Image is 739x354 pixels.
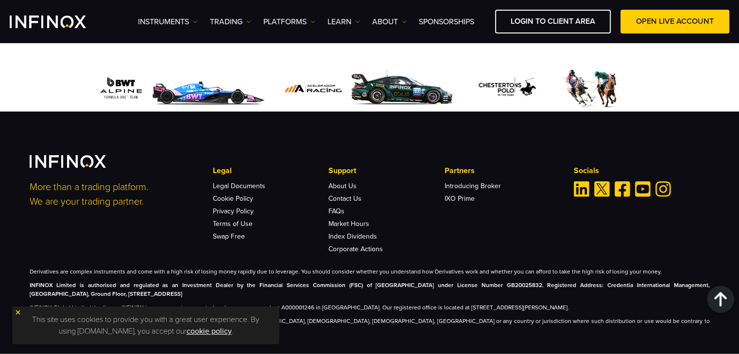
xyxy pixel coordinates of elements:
p: Socials [574,165,710,177]
a: OPEN LIVE ACCOUNT [620,10,729,33]
a: SPONSORSHIPS [419,16,474,28]
img: tab_domain_overview_orange.svg [40,56,48,64]
a: Terms of Use [213,220,253,228]
div: Domínio [51,57,74,64]
div: v 4.0.24 [27,16,48,23]
div: [PERSON_NAME]: [DOMAIN_NAME] [25,25,139,33]
p: Legal [213,165,328,177]
p: This site uses cookies to provide you with a great user experience. By using [DOMAIN_NAME], you a... [17,311,275,339]
a: ABOUT [372,16,407,28]
a: TRADING [210,16,251,28]
p: More than a trading platform. We are your trading partner. [30,180,200,209]
a: Linkedin [574,181,589,197]
a: PLATFORMS [263,16,315,28]
a: Cookie Policy [213,194,253,203]
p: Derivatives are complex instruments and come with a high risk of losing money rapidly due to leve... [30,267,710,276]
p: Partners [445,165,560,177]
img: tab_keywords_by_traffic_grey.svg [103,56,110,64]
img: logo_orange.svg [16,16,23,23]
a: Instagram [655,181,671,197]
img: website_grey.svg [16,25,23,33]
p: Support [328,165,444,177]
a: Introducing Broker [445,182,501,190]
p: The information on this site is not directed at residents of [GEOGRAPHIC_DATA], [DEMOGRAPHIC_DATA... [30,317,710,334]
a: Index Dividends [328,232,377,241]
a: FAQs [328,207,344,215]
p: INFINOX Global Limited, trading as INFINOX is a company incorporated under company number: A00000... [30,303,710,312]
a: Corporate Actions [328,245,383,253]
a: Instruments [138,16,198,28]
a: IXO Prime [445,194,475,203]
a: Contact Us [328,194,361,203]
a: Legal Documents [213,182,265,190]
a: Facebook [615,181,630,197]
a: Market Hours [328,220,369,228]
strong: INFINOX Limited is authorised and regulated as an Investment Dealer by the Financial Services Com... [30,282,710,297]
a: About Us [328,182,357,190]
img: yellow close icon [15,309,21,316]
a: Privacy Policy [213,207,254,215]
a: Youtube [635,181,651,197]
a: Swap Free [213,232,245,241]
a: Learn [327,16,360,28]
a: LOGIN TO CLIENT AREA [495,10,611,33]
a: cookie policy [187,326,232,336]
div: Palavras-chave [113,57,156,64]
a: Twitter [594,181,610,197]
a: INFINOX Logo [10,16,109,28]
